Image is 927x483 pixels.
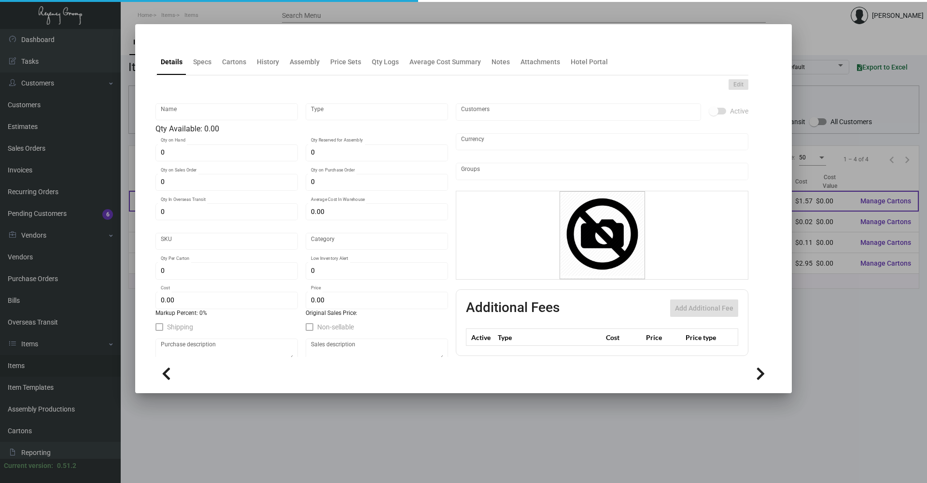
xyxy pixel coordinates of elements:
th: Price [644,329,683,346]
th: Price type [683,329,727,346]
h2: Additional Fees [466,299,560,317]
div: Cartons [222,57,246,67]
div: Hotel Portal [571,57,608,67]
span: Add Additional Fee [675,304,733,312]
span: Edit [733,81,744,89]
div: Specs [193,57,211,67]
span: Active [730,105,748,117]
div: Average Cost Summary [409,57,481,67]
div: Price Sets [330,57,361,67]
div: History [257,57,279,67]
div: 0.51.2 [57,461,76,471]
div: Assembly [290,57,320,67]
div: Attachments [520,57,560,67]
div: Qty Available: 0.00 [155,123,448,135]
th: Active [466,329,496,346]
div: Current version: [4,461,53,471]
button: Add Additional Fee [670,299,738,317]
input: Add new.. [461,108,696,116]
span: Shipping [167,321,193,333]
th: Type [495,329,604,346]
div: Qty Logs [372,57,399,67]
div: Notes [492,57,510,67]
span: Non-sellable [317,321,354,333]
div: Details [161,57,183,67]
input: Add new.. [461,168,744,175]
button: Edit [729,79,748,90]
th: Cost [604,329,643,346]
